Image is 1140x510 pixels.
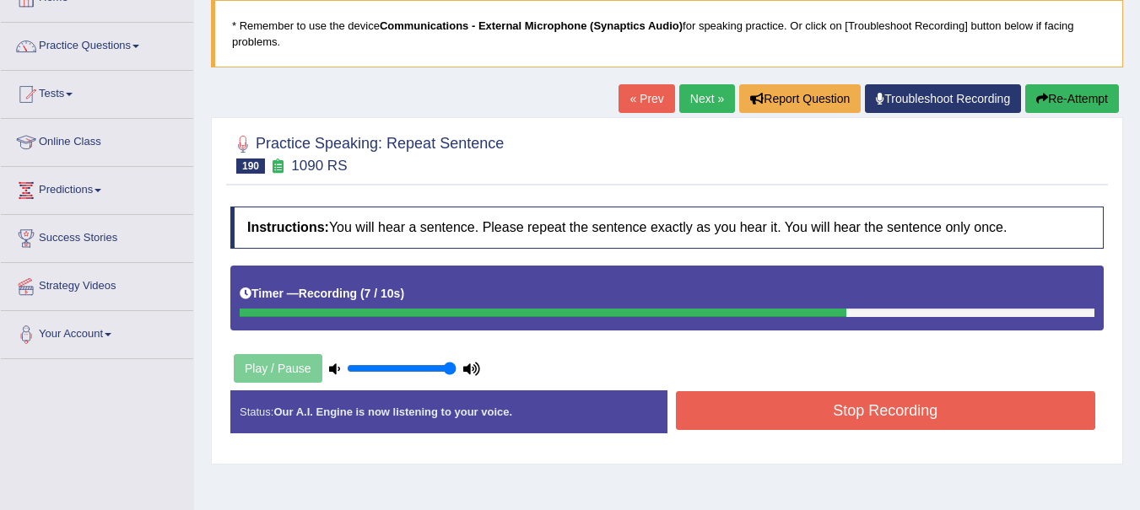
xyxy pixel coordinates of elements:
b: Instructions: [247,220,329,234]
span: 190 [236,158,265,174]
b: Recording [299,287,357,300]
b: Communications - External Microphone (Synaptics Audio) [380,19,683,32]
a: Predictions [1,167,193,209]
a: Practice Questions [1,23,193,65]
a: Strategy Videos [1,263,193,305]
small: 1090 RS [291,158,347,174]
a: « Prev [619,84,674,113]
button: Re-Attempt [1025,84,1119,113]
a: Success Stories [1,215,193,257]
b: ) [400,287,404,300]
strong: Our A.I. Engine is now listening to your voice. [273,405,512,418]
h4: You will hear a sentence. Please repeat the sentence exactly as you hear it. You will hear the se... [230,207,1104,249]
div: Status: [230,390,667,433]
b: 7 / 10s [365,287,401,300]
small: Exam occurring question [269,158,287,174]
h5: Timer — [240,287,404,300]
button: Report Question [739,84,861,113]
a: Online Class [1,119,193,161]
a: Tests [1,71,193,113]
button: Stop Recording [676,391,1096,430]
a: Next » [679,84,735,113]
a: Troubleshoot Recording [865,84,1021,113]
a: Your Account [1,311,193,353]
b: ( [360,287,365,300]
h2: Practice Speaking: Repeat Sentence [230,132,504,174]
